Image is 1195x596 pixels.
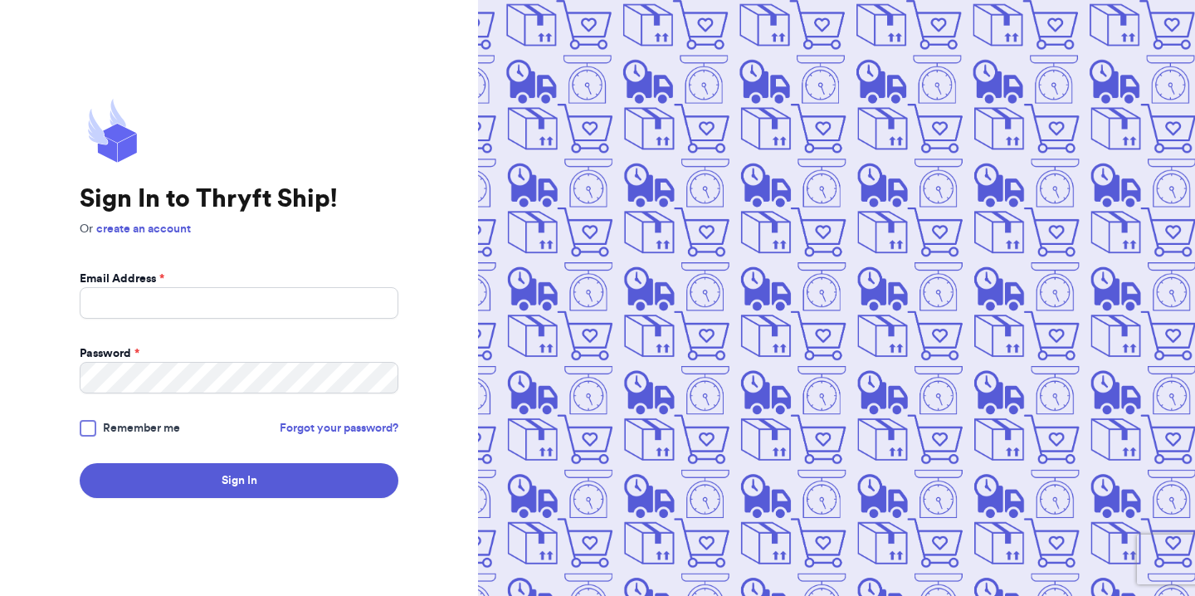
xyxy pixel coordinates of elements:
[80,271,164,287] label: Email Address
[280,420,398,437] a: Forgot your password?
[80,463,398,498] button: Sign In
[80,184,398,214] h1: Sign In to Thryft Ship!
[103,420,180,437] span: Remember me
[80,221,398,237] p: Or
[80,345,139,362] label: Password
[96,223,191,235] a: create an account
